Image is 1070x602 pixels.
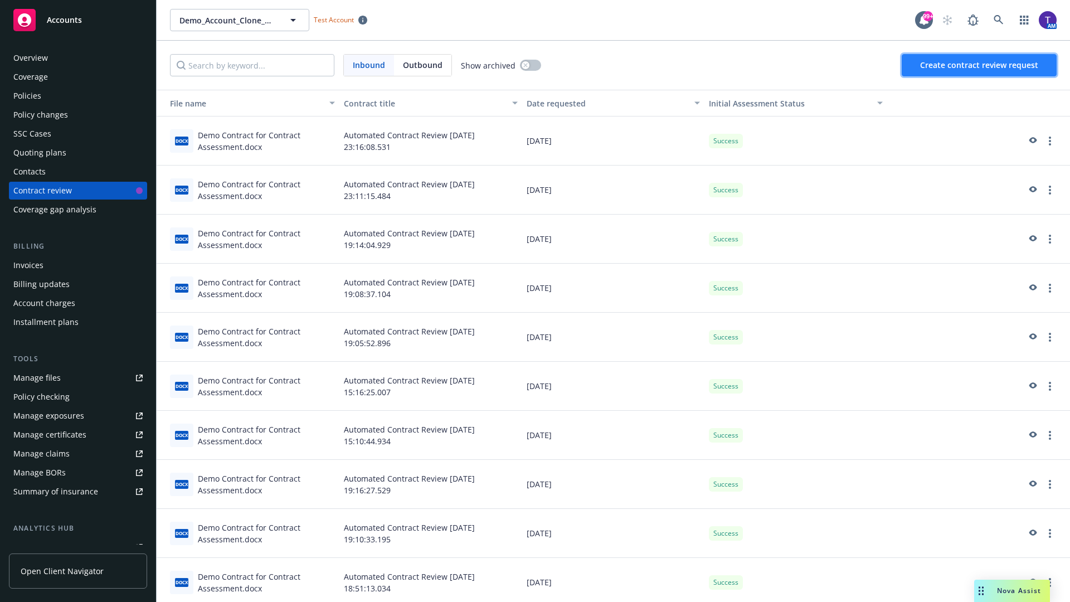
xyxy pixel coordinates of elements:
div: Demo Contract for Contract Assessment.docx [198,522,335,545]
span: Success [713,234,738,244]
div: Installment plans [13,313,79,331]
a: Coverage gap analysis [9,201,147,219]
a: preview [1025,232,1039,246]
div: Drag to move [974,580,988,602]
a: preview [1025,134,1039,148]
div: Manage exposures [13,407,84,425]
div: Demo Contract for Contract Assessment.docx [198,227,335,251]
span: docx [175,382,188,390]
div: Account charges [13,294,75,312]
div: Toggle SortBy [161,98,323,109]
div: Automated Contract Review [DATE] 15:16:25.007 [339,362,522,411]
div: Automated Contract Review [DATE] 19:14:04.929 [339,215,522,264]
span: Outbound [403,59,442,71]
a: Manage files [9,369,147,387]
a: Summary of insurance [9,483,147,501]
div: Coverage gap analysis [13,201,96,219]
div: Demo Contract for Contract Assessment.docx [198,473,335,496]
span: Initial Assessment Status [709,98,805,109]
span: Success [713,528,738,538]
div: Demo Contract for Contract Assessment.docx [198,375,335,398]
span: Demo_Account_Clone_QA_CR_Tests_Demo [179,14,276,26]
span: Test Account [314,15,354,25]
span: Outbound [394,55,451,76]
span: Inbound [353,59,385,71]
span: docx [175,480,188,488]
div: [DATE] [522,116,705,166]
div: 99+ [923,9,933,20]
div: Contract title [344,98,505,109]
div: [DATE] [522,460,705,509]
div: Manage claims [13,445,70,463]
div: File name [161,98,323,109]
a: Policy checking [9,388,147,406]
div: Policies [13,87,41,105]
div: Demo Contract for Contract Assessment.docx [198,178,335,202]
span: Success [713,430,738,440]
button: Nova Assist [974,580,1050,602]
span: Show archived [461,60,515,71]
a: preview [1025,281,1039,295]
a: Switch app [1013,9,1035,31]
div: Manage certificates [13,426,86,444]
a: Installment plans [9,313,147,331]
a: SSC Cases [9,125,147,143]
div: Billing updates [13,275,70,293]
a: more [1043,576,1057,589]
div: Date requested [527,98,688,109]
div: Demo Contract for Contract Assessment.docx [198,571,335,594]
div: Manage BORs [13,464,66,482]
span: docx [175,284,188,292]
a: Manage certificates [9,426,147,444]
span: docx [175,186,188,194]
div: Demo Contract for Contract Assessment.docx [198,276,335,300]
a: more [1043,232,1057,246]
div: [DATE] [522,411,705,460]
a: more [1043,134,1057,148]
a: Account charges [9,294,147,312]
a: Report a Bug [962,9,984,31]
span: Accounts [47,16,82,25]
a: Search [988,9,1010,31]
div: Summary of insurance [13,483,98,501]
span: Success [713,185,738,195]
a: Contract review [9,182,147,200]
span: Create contract review request [920,60,1038,70]
div: Manage files [13,369,61,387]
a: more [1043,478,1057,491]
a: more [1043,331,1057,344]
div: Invoices [13,256,43,274]
a: Accounts [9,4,147,36]
div: Demo Contract for Contract Assessment.docx [198,326,335,349]
button: Demo_Account_Clone_QA_CR_Tests_Demo [170,9,309,31]
div: Overview [13,49,48,67]
div: Automated Contract Review [DATE] 19:10:33.195 [339,509,522,558]
div: Automated Contract Review [DATE] 15:10:44.934 [339,411,522,460]
div: Contract review [13,182,72,200]
a: preview [1025,331,1039,344]
div: [DATE] [522,166,705,215]
a: Policies [9,87,147,105]
span: docx [175,578,188,586]
a: Manage BORs [9,464,147,482]
span: docx [175,137,188,145]
div: Automated Contract Review [DATE] 19:05:52.896 [339,313,522,362]
span: Test Account [309,14,372,26]
div: Automated Contract Review [DATE] 19:08:37.104 [339,264,522,313]
a: preview [1025,576,1039,589]
a: Coverage [9,68,147,86]
div: Loss summary generator [13,538,106,556]
button: Contract title [339,90,522,116]
a: Start snowing [936,9,959,31]
div: Quoting plans [13,144,66,162]
span: Success [713,577,738,588]
span: docx [175,431,188,439]
div: Analytics hub [9,523,147,534]
span: Manage exposures [9,407,147,425]
div: Automated Contract Review [DATE] 23:11:15.484 [339,166,522,215]
span: Inbound [344,55,394,76]
button: Create contract review request [902,54,1057,76]
div: [DATE] [522,215,705,264]
div: Billing [9,241,147,252]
